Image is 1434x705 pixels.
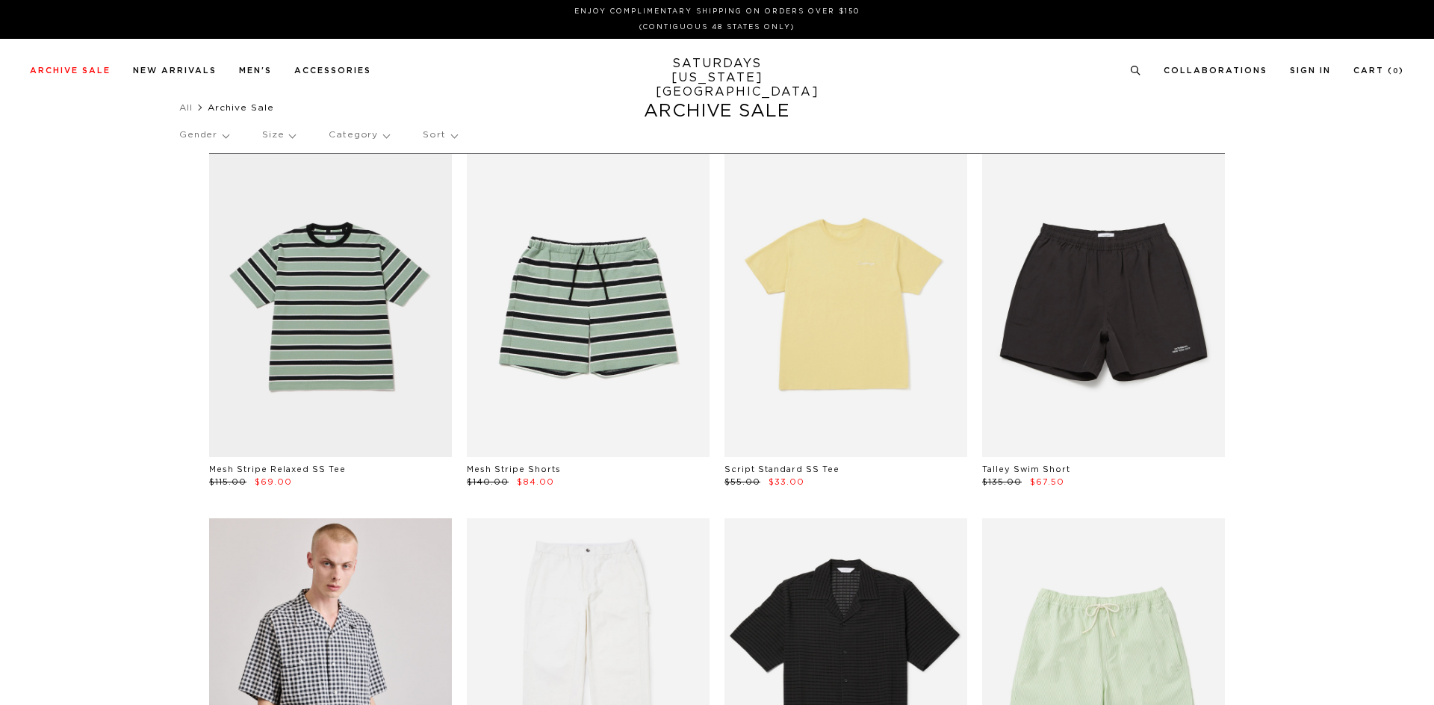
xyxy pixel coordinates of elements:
[1030,478,1064,486] span: $67.50
[36,6,1398,17] p: Enjoy Complimentary Shipping on Orders Over $150
[467,478,509,486] span: $140.00
[769,478,804,486] span: $33.00
[208,103,274,112] span: Archive Sale
[262,118,295,152] p: Size
[294,66,371,75] a: Accessories
[209,465,346,473] a: Mesh Stripe Relaxed SS Tee
[179,103,193,112] a: All
[724,465,839,473] a: Script Standard SS Tee
[255,478,292,486] span: $69.00
[133,66,217,75] a: New Arrivals
[1164,66,1267,75] a: Collaborations
[982,465,1070,473] a: Talley Swim Short
[30,66,111,75] a: Archive Sale
[517,478,554,486] span: $84.00
[209,478,246,486] span: $115.00
[36,22,1398,33] p: (Contiguous 48 States Only)
[1393,68,1399,75] small: 0
[329,118,389,152] p: Category
[239,66,272,75] a: Men's
[423,118,456,152] p: Sort
[467,465,561,473] a: Mesh Stripe Shorts
[179,118,229,152] p: Gender
[982,478,1022,486] span: $135.00
[1290,66,1331,75] a: Sign In
[1353,66,1404,75] a: Cart (0)
[724,478,760,486] span: $55.00
[656,57,779,99] a: SATURDAYS[US_STATE][GEOGRAPHIC_DATA]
